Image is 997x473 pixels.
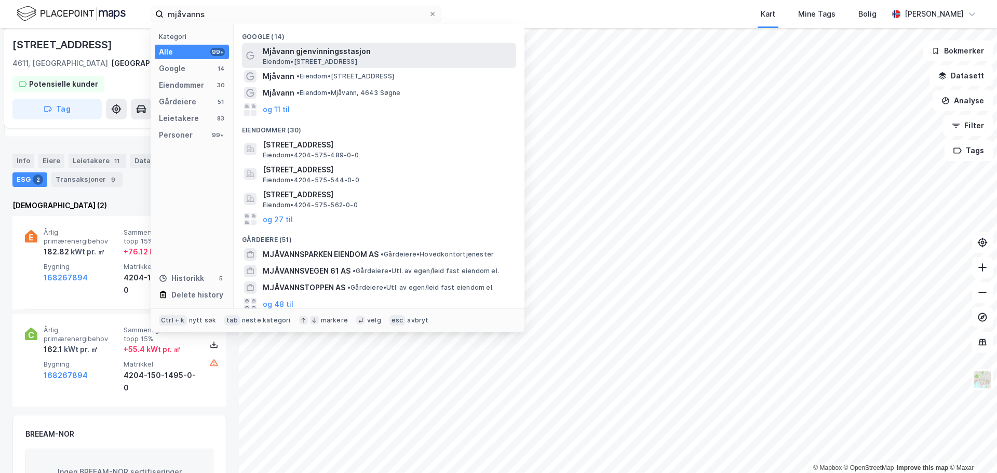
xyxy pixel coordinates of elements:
span: Gårdeiere • Hovedkontortjenester [381,250,494,259]
div: 99+ [210,131,225,139]
div: Eiendommer [159,79,204,91]
div: kWt pr. ㎡ [62,343,98,356]
span: Eiendom • Mjåvann, 4643 Søgne [297,89,401,97]
span: Sammenlignet med topp 15% [124,228,199,246]
div: 4204-150-1495-0-0 [124,369,199,394]
div: Mine Tags [798,8,836,20]
span: [STREET_ADDRESS] [263,188,512,201]
div: 4204-150-1495-0-0 [124,272,199,296]
div: Alle [159,46,173,58]
span: Gårdeiere • Utl. av egen/leid fast eiendom el. [347,283,494,292]
button: Analyse [933,90,993,111]
div: Eiendommer (30) [234,118,524,137]
div: avbryt [407,316,428,325]
div: kWt pr. ㎡ [69,246,105,258]
button: og 27 til [263,213,293,225]
div: 2 [33,174,43,185]
div: Kategori [159,33,229,40]
div: 99+ [210,48,225,56]
div: 83 [217,114,225,123]
div: Google [159,62,185,75]
div: Transaksjoner [51,172,123,187]
div: Bolig [858,8,877,20]
button: og 11 til [263,103,290,116]
div: 182.82 [44,246,105,258]
div: BREEAM-NOR [25,428,74,440]
div: Personer [159,129,193,141]
div: 14 [217,64,225,73]
a: Mapbox [813,464,842,471]
span: • [381,250,384,258]
div: esc [389,315,406,326]
div: + 55.4 kWt pr. ㎡ [124,343,181,356]
div: Potensielle kunder [29,78,98,90]
img: Z [973,370,992,389]
span: • [297,72,300,80]
span: • [353,267,356,275]
div: [GEOGRAPHIC_DATA], 150/1495 [111,57,226,70]
input: Søk på adresse, matrikkel, gårdeiere, leietakere eller personer [164,6,428,22]
span: Eiendom • [STREET_ADDRESS] [263,58,357,66]
span: Eiendom • 4204-575-489-0-0 [263,151,359,159]
span: MJÅVANNSTOPPEN AS [263,281,345,294]
span: • [347,283,351,291]
span: Mjåvann gjenvinningsstasjon [263,45,512,58]
div: Delete history [171,289,223,301]
div: Google (14) [234,24,524,43]
div: ESG [12,172,47,187]
span: Årlig primærenergibehov [44,326,119,344]
div: Info [12,154,34,168]
button: 168267894 [44,272,88,284]
div: Leietakere [69,154,126,168]
iframe: Chat Widget [945,423,997,473]
button: 168267894 [44,369,88,382]
span: Mjåvann [263,70,294,83]
div: 51 [217,98,225,106]
span: Eiendom • 4204-575-562-0-0 [263,201,358,209]
button: Tag [12,99,102,119]
div: 9 [108,174,118,185]
div: [DEMOGRAPHIC_DATA] (2) [12,199,226,212]
div: Historikk [159,272,204,285]
span: Bygning [44,262,119,271]
div: Kart [761,8,775,20]
span: MJÅVANNSVEGEN 61 AS [263,265,351,277]
div: velg [367,316,381,325]
a: OpenStreetMap [844,464,894,471]
div: 5 [217,274,225,282]
span: Matrikkel [124,360,199,369]
span: Gårdeiere • Utl. av egen/leid fast eiendom el. [353,267,499,275]
div: Kontrollprogram for chat [945,423,997,473]
span: Årlig primærenergibehov [44,228,119,246]
span: Mjåvann [263,87,294,99]
div: [PERSON_NAME] [905,8,964,20]
div: markere [321,316,348,325]
button: Tags [945,140,993,161]
button: Filter [943,115,993,136]
span: Sammenlignet med topp 15% [124,326,199,344]
img: logo.f888ab2527a4732fd821a326f86c7f29.svg [17,5,126,23]
div: 162.1 [44,343,98,356]
div: Ctrl + k [159,315,187,326]
div: Datasett [130,154,169,168]
button: Bokmerker [923,40,993,61]
span: Eiendom • [STREET_ADDRESS] [297,72,394,80]
span: MJÅVANNSPARKEN EIENDOM AS [263,248,379,261]
div: Gårdeiere (51) [234,227,524,246]
div: + 76.12 kWt pr. ㎡ [124,246,184,258]
span: Matrikkel [124,262,199,271]
div: [STREET_ADDRESS] [12,36,114,53]
span: • [297,89,300,97]
div: nytt søk [189,316,217,325]
div: neste kategori [242,316,291,325]
a: Improve this map [897,464,948,471]
span: [STREET_ADDRESS] [263,139,512,151]
span: Eiendom • 4204-575-544-0-0 [263,176,359,184]
div: Gårdeiere [159,96,196,108]
div: 30 [217,81,225,89]
button: og 48 til [263,298,293,310]
div: Eiere [38,154,64,168]
div: Leietakere [159,112,199,125]
button: Datasett [929,65,993,86]
div: 11 [112,156,122,166]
